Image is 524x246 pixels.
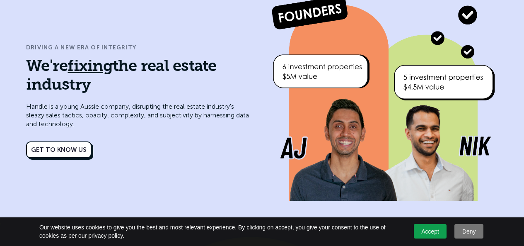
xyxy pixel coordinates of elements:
[26,141,92,158] a: Get to know us
[26,58,254,95] h3: We're the real estate industry
[26,43,254,53] div: DRIVING A NEW ERA OF INTEGRITY
[31,146,87,154] div: Get to know us
[68,59,112,75] span: fixing
[26,102,254,128] p: Handle is a young Aussie company, disrupting the real estate industry's sleazy sales tactics, opa...
[39,223,403,240] span: Our website uses cookies to give you the best and most relevant experience. By clicking on accept...
[454,224,483,239] a: Deny
[414,224,447,239] a: Accept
